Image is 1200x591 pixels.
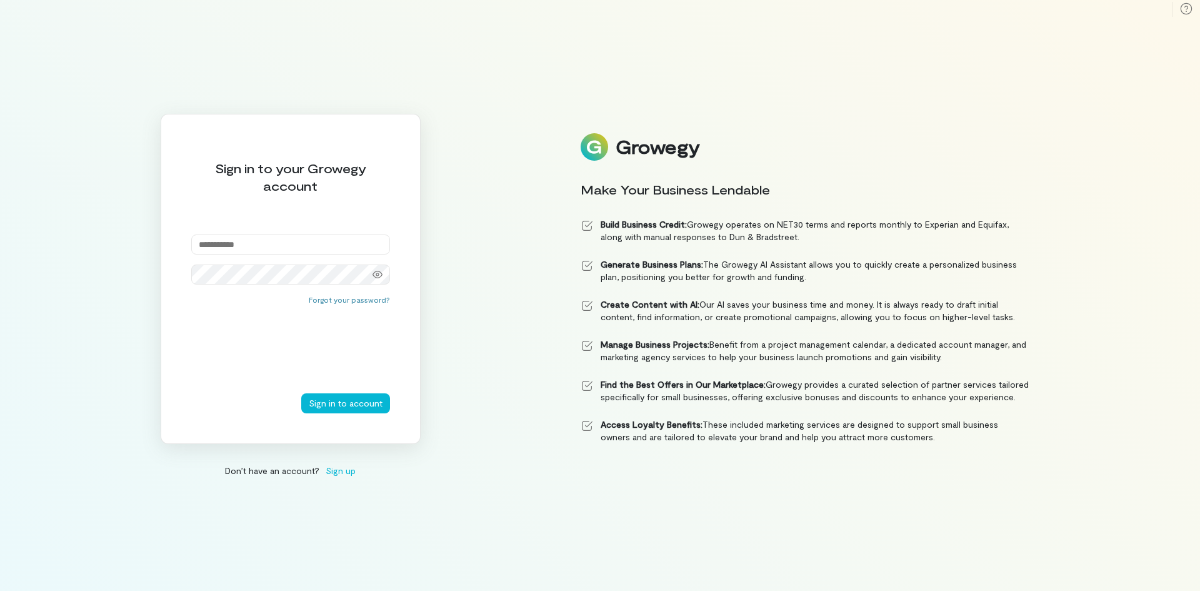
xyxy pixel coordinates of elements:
button: Forgot your password? [309,295,390,305]
li: Growegy operates on NET30 terms and reports monthly to Experian and Equifax, along with manual re... [581,218,1029,243]
button: Sign in to account [301,393,390,413]
strong: Access Loyalty Benefits: [601,419,702,430]
div: Growegy [616,136,699,158]
li: Benefit from a project management calendar, a dedicated account manager, and marketing agency ser... [581,338,1029,363]
strong: Manage Business Projects: [601,339,709,350]
li: Our AI saves your business time and money. It is always ready to draft initial content, find info... [581,298,1029,323]
div: Don’t have an account? [161,464,421,477]
span: Sign up [326,464,356,477]
img: Logo [581,133,608,161]
strong: Find the Best Offers in Our Marketplace: [601,379,766,390]
div: Sign in to your Growegy account [191,159,390,194]
strong: Build Business Credit: [601,219,687,230]
li: The Growegy AI Assistant allows you to quickly create a personalized business plan, positioning y... [581,258,1029,283]
li: These included marketing services are designed to support small business owners and are tailored ... [581,418,1029,443]
strong: Generate Business Plans: [601,259,703,270]
strong: Create Content with AI: [601,299,699,310]
div: Make Your Business Lendable [581,181,1029,198]
li: Growegy provides a curated selection of partner services tailored specifically for small business... [581,378,1029,403]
